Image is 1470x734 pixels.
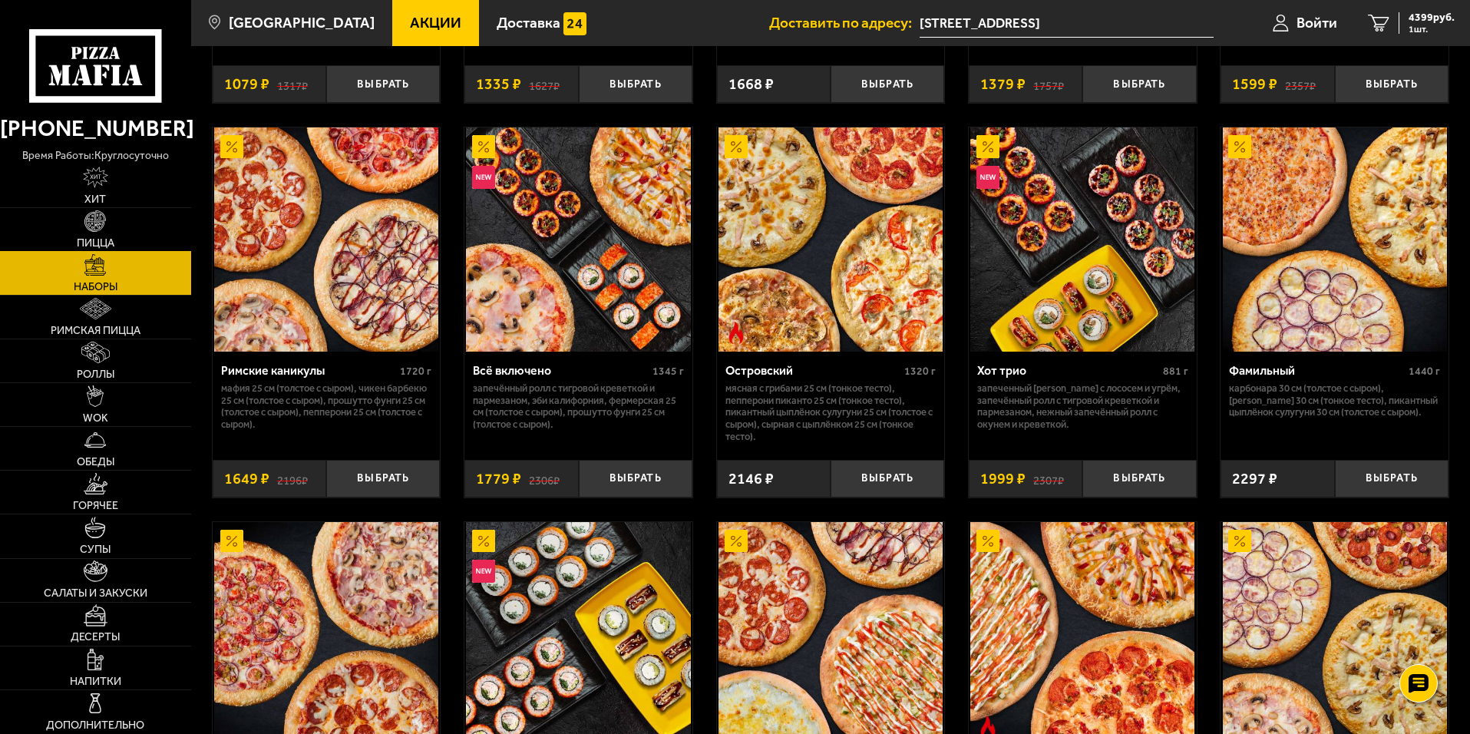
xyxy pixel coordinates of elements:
img: Островский [718,127,943,352]
div: Римские каникулы [221,363,397,378]
span: Салаты и закуски [44,588,147,599]
img: Акционный [220,530,243,553]
a: АкционныйФамильный [1221,127,1449,352]
s: 1757 ₽ [1033,77,1064,92]
button: Выбрать [831,65,944,103]
span: Войти [1297,15,1337,30]
span: 1379 ₽ [980,77,1026,92]
button: Выбрать [1082,65,1196,103]
span: Напитки [70,676,121,687]
img: Всё включено [466,127,690,352]
span: 1 шт. [1409,25,1455,34]
p: Карбонара 30 см (толстое с сыром), [PERSON_NAME] 30 см (тонкое тесто), Пикантный цыплёнок сулугун... [1229,382,1440,419]
img: Новинка [472,166,495,189]
a: АкционныйНовинкаВсё включено [464,127,692,352]
s: 2306 ₽ [529,471,560,487]
span: Доставить по адресу: [769,15,920,30]
button: Выбрать [1082,460,1196,498]
span: Дополнительно [46,720,144,731]
img: Новинка [976,166,999,189]
img: Акционный [976,530,999,553]
a: АкционныйНовинкаХот трио [969,127,1197,352]
div: Всё включено [473,363,649,378]
span: 881 г [1163,365,1188,378]
span: Супы [80,544,111,555]
s: 2196 ₽ [277,471,308,487]
span: 2297 ₽ [1232,471,1277,487]
s: 1317 ₽ [277,77,308,92]
span: Наборы [74,282,117,293]
span: Римская пицца [51,326,140,336]
span: 1079 ₽ [224,77,269,92]
span: Роллы [77,369,114,380]
p: Мясная с грибами 25 см (тонкое тесто), Пепперони Пиканто 25 см (тонкое тесто), Пикантный цыплёнок... [725,382,937,444]
s: 1627 ₽ [529,77,560,92]
span: 1999 ₽ [980,471,1026,487]
button: Выбрать [579,460,692,498]
img: Акционный [1228,530,1251,553]
span: 1720 г [400,365,431,378]
img: Острое блюдо [725,322,748,345]
span: 1335 ₽ [476,77,521,92]
img: Акционный [220,135,243,158]
img: Акционный [976,135,999,158]
img: Новинка [472,560,495,583]
p: Запечённый ролл с тигровой креветкой и пармезаном, Эби Калифорния, Фермерская 25 см (толстое с сы... [473,382,684,431]
button: Выбрать [579,65,692,103]
span: 1320 г [904,365,936,378]
p: Запеченный [PERSON_NAME] с лососем и угрём, Запечённый ролл с тигровой креветкой и пармезаном, Не... [977,382,1188,431]
input: Ваш адрес доставки [920,9,1214,38]
img: Акционный [725,530,748,553]
span: 2146 ₽ [728,471,774,487]
span: 1668 ₽ [728,77,774,92]
s: 2357 ₽ [1285,77,1316,92]
span: WOK [83,413,108,424]
span: Софийская улица, 72 [920,9,1214,38]
span: 1649 ₽ [224,471,269,487]
button: Выбрать [1335,460,1449,498]
p: Мафия 25 см (толстое с сыром), Чикен Барбекю 25 см (толстое с сыром), Прошутто Фунги 25 см (толст... [221,382,432,431]
span: Акции [410,15,461,30]
a: АкционныйОстрое блюдоОстровский [717,127,945,352]
img: Хот трио [970,127,1194,352]
button: Выбрать [326,65,440,103]
img: Римские каникулы [214,127,438,352]
img: Акционный [725,135,748,158]
span: Доставка [497,15,560,30]
span: 1599 ₽ [1232,77,1277,92]
img: 15daf4d41897b9f0e9f617042186c801.svg [563,12,586,35]
img: Акционный [472,530,495,553]
button: Выбрать [326,460,440,498]
button: Выбрать [1335,65,1449,103]
span: 1779 ₽ [476,471,521,487]
img: Фамильный [1223,127,1447,352]
span: Горячее [73,501,118,511]
span: Хит [84,194,106,205]
img: Акционный [1228,135,1251,158]
s: 2307 ₽ [1033,471,1064,487]
img: Акционный [472,135,495,158]
span: 4399 руб. [1409,12,1455,23]
span: 1440 г [1409,365,1440,378]
div: Островский [725,363,901,378]
span: 1345 г [652,365,684,378]
a: АкционныйРимские каникулы [213,127,441,352]
span: Обеды [77,457,114,468]
div: Хот трио [977,363,1159,378]
div: Фамильный [1229,363,1405,378]
button: Выбрать [831,460,944,498]
span: [GEOGRAPHIC_DATA] [229,15,375,30]
span: Пицца [77,238,114,249]
span: Десерты [71,632,120,643]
